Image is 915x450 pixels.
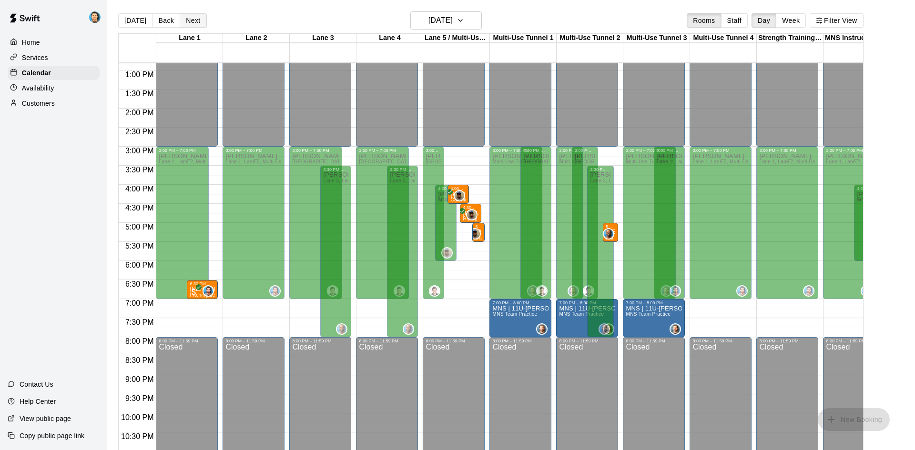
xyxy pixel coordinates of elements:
img: Nik Crouch [671,324,680,334]
img: Mike Macfarlane [442,248,452,258]
div: 8:00 PM – 11:59 PM [759,339,815,343]
p: Help Center [20,397,56,406]
span: [GEOGRAPHIC_DATA] 5 / Multi-Use Tunnel 5, Multi-Use Tunnel 1, Multi-Use Tunnel 2, Hitting Tunnel ... [292,159,564,164]
div: 3:00 PM – 7:00 PM [575,148,595,153]
img: Jacob Crooks [270,286,280,296]
span: 10:00 PM [119,413,156,421]
div: 4:00 PM – 6:00 PM [438,186,453,191]
div: 7:00 PM – 8:00 PM: MNS | 11U-CROUCH (PRACTICE) [556,299,618,337]
span: MNS Instructor Tunnel, Lane 5 / Multi-Use Tunnel 5 [438,197,554,202]
button: Filter View [810,13,863,28]
span: 4:00 PM [123,185,156,193]
div: 3:30 PM – 8:00 PM: Available [587,166,613,337]
div: Mike Macfarlane [466,209,478,220]
div: 3:00 PM – 7:00 PM: Available [823,147,876,299]
div: 3:00 PM – 7:00 PM: Available [156,147,209,299]
div: Chie Gunner [403,323,414,335]
div: Chie Gunner [603,228,614,240]
div: Jacob Crooks [269,285,281,297]
div: 3:00 PM – 7:00 PM [292,148,339,153]
div: MNS Instructor Tunnel [823,34,890,43]
div: 3:00 PM – 7:00 PM: Available [623,147,676,299]
span: All customers have paid [189,287,199,297]
div: Lane 2 [223,34,290,43]
div: 7:00 PM – 8:00 PM [626,300,682,305]
div: Mike Macfarlane [469,228,481,240]
div: 3:00 PM – 7:00 PM: Available [356,147,409,299]
div: 3:00 PM – 7:00 PM: Available [223,147,285,299]
span: Lane 3, Lane 4, Multi-Use Tunnel 2, Hitting Tunnel 1, Hitting Tunnel 2, Back Bldg Multi-Use 1, Ba... [323,178,586,183]
div: Anthony Miller [583,285,594,297]
div: Anthony Miller [429,285,440,297]
span: 9:00 PM [123,375,156,383]
img: Nik Crouch [537,324,547,334]
div: Jacob Crooks [736,285,748,297]
div: 3:00 PM – 7:00 PM [225,148,282,153]
img: Jacob Crooks [804,286,813,296]
div: Mike Macfarlane [441,247,453,259]
span: 6:00 PM [123,261,156,269]
span: Chie Gunner [607,228,614,240]
span: Lane 1, Lane 2, Multi-Use Tunnel 3, Hitting Tunnel 1, Hitting Tunnel 2, Hitting Tunnel 3, Hitting... [159,159,717,164]
img: Anthony Miller [537,286,547,296]
span: 4:30 PM [123,204,156,212]
div: 3:30 PM – 8:00 PM: Available [320,166,351,337]
img: Mike Macfarlane [467,210,477,220]
div: 6:30 PM – 7:00 PM [190,281,215,286]
span: 7:00 PM [123,299,156,307]
button: Next [180,13,206,28]
span: [GEOGRAPHIC_DATA] 5 / Multi-Use Tunnel 5, Multi-Use Tunnel 1, Multi-Use Tunnel 2, Hitting Tunnel ... [426,159,698,164]
span: 5:30 PM [123,242,156,250]
img: Chie Gunner [604,229,613,239]
div: 3:00 PM – 7:00 PM [559,148,579,153]
span: Lane 1, Lane 2, Multi-Use Tunnel 3, Hitting Tunnel 1, Hitting Tunnel 2, Hitting Tunnel 3, Hitting... [225,159,784,164]
div: 3:00 PM – 7:00 PM: Available [520,147,551,299]
div: 7:00 PM – 8:00 PM [492,300,549,305]
div: Nik Crouch [670,323,681,335]
span: 3:00 PM [123,147,156,155]
div: 8:00 PM – 11:59 PM [359,339,415,343]
img: Jacob Crooks [671,286,680,296]
span: Nik Crouch [540,323,548,335]
button: [DATE] [410,11,482,30]
div: 7:00 PM – 8:00 PM: MNS | 11U-CROUCH (PRACTICE) [489,299,551,337]
div: 4:30 PM – 5:00 PM: Emery Clark [460,204,481,223]
div: 5:00 PM – 5:30 PM: Hank Love [603,223,619,242]
span: 2:00 PM [123,109,156,117]
span: Multi-Use Tunnel 1, Multi-Use Tunnel 2, Multi-Use Tunnel 3 [492,159,626,164]
a: Availability [8,81,100,95]
span: 9:30 PM [123,394,156,402]
span: [GEOGRAPHIC_DATA] 5 / Multi-Use Tunnel 5, Multi-Use Tunnel 1, Multi-Use Tunnel 2, Hitting Tunnel ... [523,159,795,164]
p: Contact Us [20,380,53,389]
div: Mike Macfarlane [454,190,465,201]
div: 8:00 PM – 11:59 PM [159,339,215,343]
span: 8:00 PM [123,337,156,345]
p: Copy public page link [20,431,84,440]
img: Anthony Miller [430,286,439,296]
div: 3:00 PM – 7:00 PM [426,148,441,153]
span: 7:30 PM [123,318,156,326]
div: 3:00 PM – 7:00 PM [692,148,749,153]
div: 3:00 PM – 7:00 PM: Available [289,147,342,299]
div: 3:00 PM – 7:00 PM: Available [756,147,818,299]
div: 3:00 PM – 7:00 PM [657,148,682,153]
div: 3:00 PM – 7:00 PM [759,148,815,153]
div: 8:00 PM – 11:59 PM [826,339,882,343]
div: Jacob Crooks [861,285,872,297]
button: Back [152,13,180,28]
div: 3:00 PM – 7:00 PM [359,148,406,153]
div: 4:00 PM – 6:00 PM: Available [435,185,456,261]
div: Multi-Use Tunnel 2 [557,34,623,43]
div: Multi-Use Tunnel 4 [690,34,757,43]
div: Lane 5 / Multi-Use Tunnel 5 [423,34,490,43]
div: 3:00 PM – 7:00 PM [826,148,873,153]
img: Chie Gunner [600,324,609,334]
span: All customers have paid [440,192,450,201]
span: Mike Macfarlane [470,209,478,220]
span: 8:30 PM [123,356,156,364]
span: 10:30 PM [119,432,156,440]
a: Calendar [8,66,100,80]
div: 7:00 PM – 8:00 PM [559,300,615,305]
